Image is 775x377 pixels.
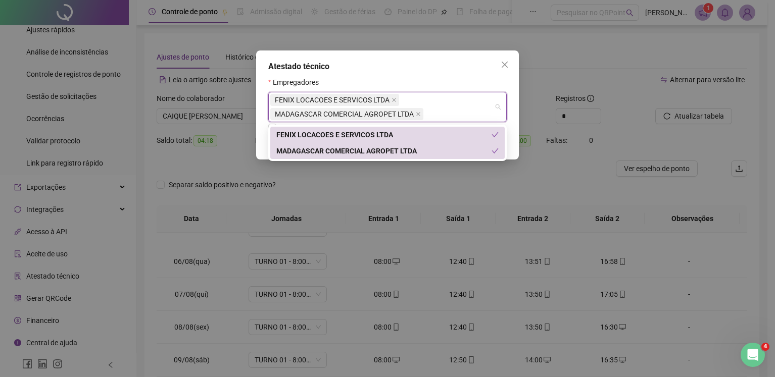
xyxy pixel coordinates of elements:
[275,109,414,120] span: MADAGASCAR COMERCIAL AGROPET LTDA
[276,145,492,156] div: MADAGASCAR COMERCIAL AGROPET LTDA
[761,343,769,351] span: 4
[492,147,499,154] span: check
[268,77,325,88] label: Empregadores
[275,94,390,105] span: FENIX LOCACOES E SERVICOS LTDA
[268,61,507,73] div: Atestado técnico
[492,131,499,138] span: check
[270,143,505,159] div: MADAGASCAR COMERCIAL AGROPET LTDA
[392,97,397,102] span: close
[276,122,336,133] span: Selecionar todos
[416,112,421,117] span: close
[276,129,492,140] div: FENIX LOCACOES E SERVICOS LTDA
[270,94,399,106] span: FENIX LOCACOES E SERVICOS LTDA
[741,343,765,367] iframe: Intercom live chat
[270,108,423,120] span: MADAGASCAR COMERCIAL AGROPET LTDA
[497,57,513,73] button: Close
[501,61,509,69] span: close
[270,127,505,143] div: FENIX LOCACOES E SERVICOS LTDA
